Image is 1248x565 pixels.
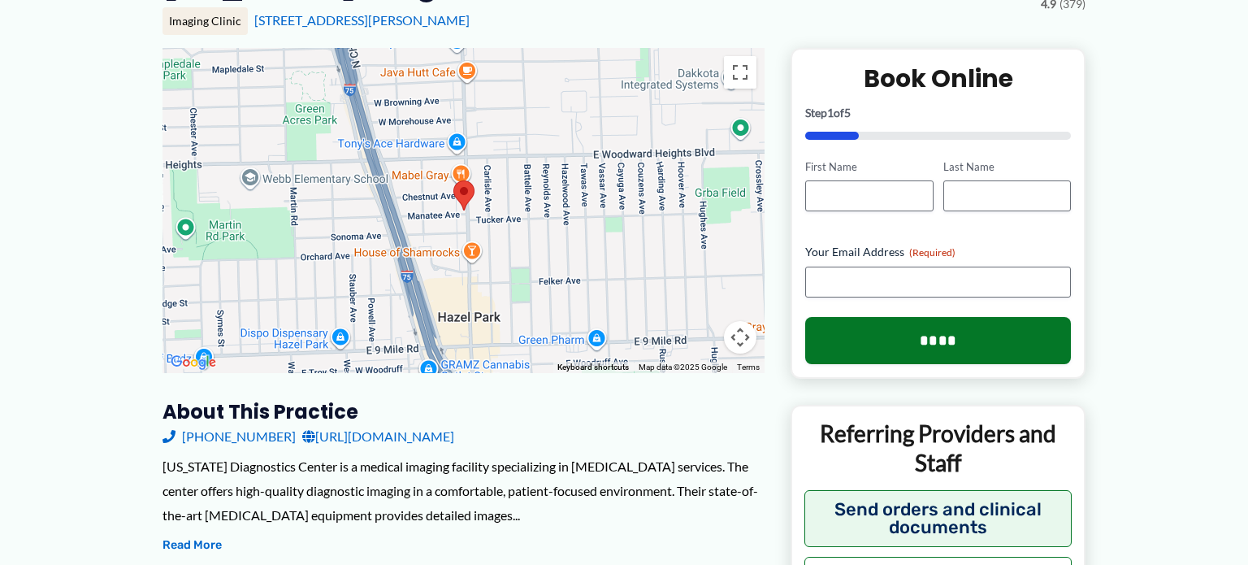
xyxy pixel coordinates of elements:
p: Step of [805,107,1071,119]
p: Referring Providers and Staff [804,419,1072,478]
button: Read More [162,536,222,555]
a: Terms (opens in new tab) [737,363,760,372]
span: (Required) [909,246,955,259]
span: Map data ©2025 Google [639,363,727,372]
span: 5 [844,106,851,120]
label: Last Name [943,159,1071,175]
a: [PHONE_NUMBER] [162,424,296,449]
h3: About this practice [162,399,765,424]
button: Map camera controls [724,321,756,354]
button: Send orders and clinical documents [804,490,1072,547]
button: Keyboard shortcuts [557,362,629,373]
a: [STREET_ADDRESS][PERSON_NAME] [254,12,470,28]
label: Your Email Address [805,244,1071,260]
img: Google [167,352,220,373]
h2: Book Online [805,63,1071,94]
a: [URL][DOMAIN_NAME] [302,424,454,449]
span: 1 [827,106,834,120]
div: [US_STATE] Diagnostics Center is a medical imaging facility specializing in [MEDICAL_DATA] servic... [162,454,765,527]
label: First Name [805,159,933,175]
div: Imaging Clinic [162,7,248,35]
button: Toggle fullscreen view [724,56,756,89]
a: Open this area in Google Maps (opens a new window) [167,352,220,373]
